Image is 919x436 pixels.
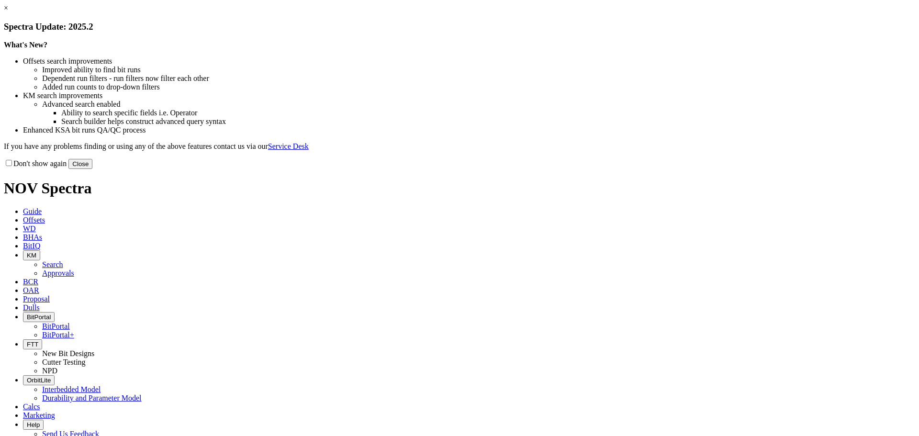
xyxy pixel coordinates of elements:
h1: NOV Spectra [4,179,915,197]
span: Marketing [23,411,55,419]
a: × [4,4,8,12]
h3: Spectra Update: 2025.2 [4,22,915,32]
input: Don't show again [6,160,12,166]
button: Close [68,159,92,169]
li: Dependent run filters - run filters now filter each other [42,74,915,83]
a: BitPortal [42,322,70,330]
span: OAR [23,286,39,294]
strong: What's New? [4,41,47,49]
span: Guide [23,207,42,215]
a: Search [42,260,63,268]
a: Service Desk [268,142,309,150]
li: KM search improvements [23,91,915,100]
li: Advanced search enabled [42,100,915,109]
a: Cutter Testing [42,358,86,366]
span: Dulls [23,303,40,312]
li: Added run counts to drop-down filters [42,83,915,91]
span: KM [27,252,36,259]
a: Durability and Parameter Model [42,394,142,402]
span: BCR [23,278,38,286]
span: FTT [27,341,38,348]
a: Approvals [42,269,74,277]
li: Search builder helps construct advanced query syntax [61,117,915,126]
a: BitPortal+ [42,331,74,339]
span: Proposal [23,295,50,303]
li: Ability to search specific fields i.e. Operator [61,109,915,117]
a: NPD [42,367,57,375]
span: Calcs [23,402,40,411]
span: Help [27,421,40,428]
span: Offsets [23,216,45,224]
label: Don't show again [4,159,67,168]
span: WD [23,224,36,233]
li: Offsets search improvements [23,57,915,66]
p: If you have any problems finding or using any of the above features contact us via our [4,142,915,151]
span: OrbitLite [27,377,51,384]
a: Interbedded Model [42,385,101,393]
span: BHAs [23,233,42,241]
li: Enhanced KSA bit runs QA/QC process [23,126,915,134]
a: New Bit Designs [42,349,94,358]
li: Improved ability to find bit runs [42,66,915,74]
span: BitIQ [23,242,40,250]
span: BitPortal [27,313,51,321]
